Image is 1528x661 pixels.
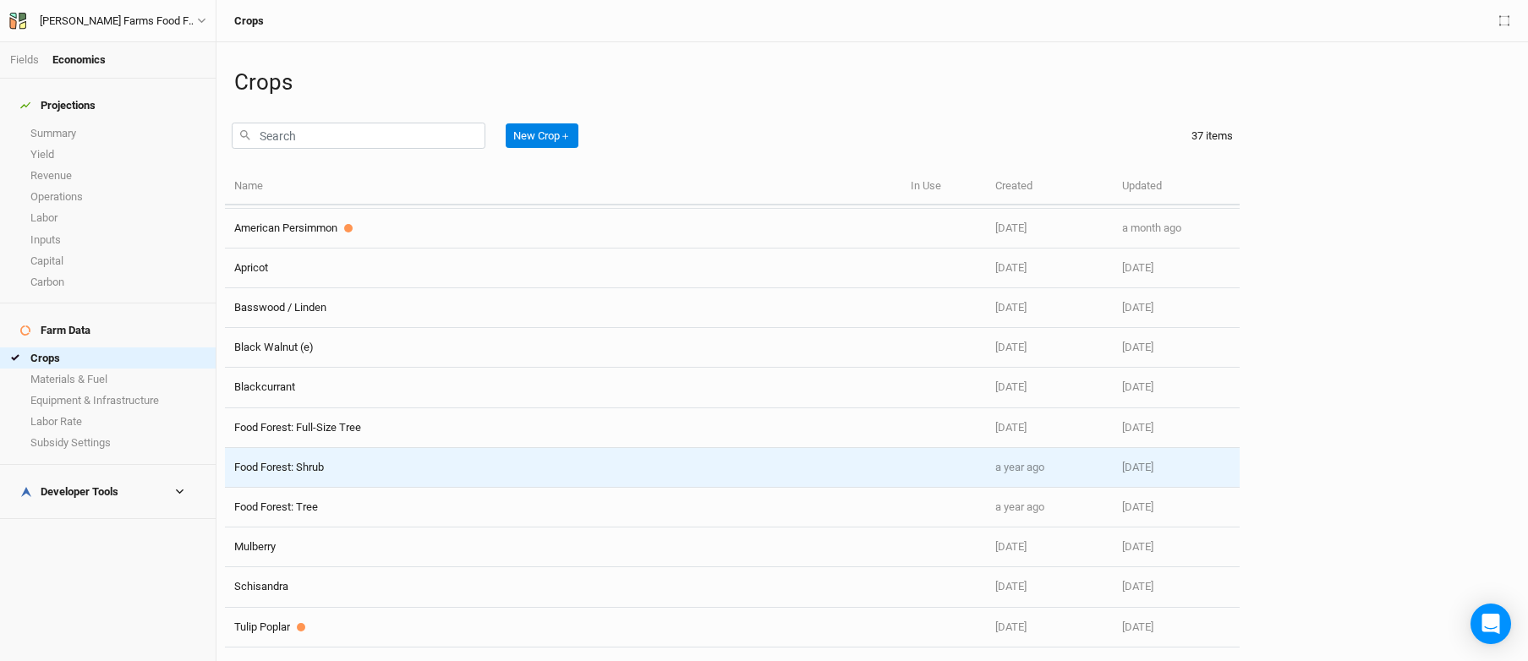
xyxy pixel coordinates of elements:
span: Basswood / Linden [234,301,326,314]
span: Tulip Poplar [234,620,290,633]
span: Oct 10, 2024 1:54 PM [995,461,1044,473]
span: Apr 24, 2025 9:57 AM [1122,301,1153,314]
th: Created [986,169,1113,205]
h4: Developer Tools [10,475,205,509]
div: Wally Farms Food Forest and Silvopasture - ACTIVE [40,13,197,30]
a: Fields [10,53,39,66]
span: Apr 24, 2025 9:56 AM [1122,540,1153,553]
div: 37 items [1191,128,1233,144]
div: Farm Data [20,324,90,337]
button: [PERSON_NAME] Farms Food Forest and Silvopasture - ACTIVE [8,12,207,30]
span: Apr 24, 2025 9:57 AM [995,301,1027,314]
span: Jun 16, 2025 10:48 AM [995,580,1027,593]
span: Black Walnut (e) [234,341,314,353]
span: Food Forest: Full-Size Tree [234,421,361,434]
span: Apr 24, 2025 9:56 AM [995,540,1027,553]
h3: Crops [234,14,264,28]
span: Apr 16, 2025 11:21 AM [995,421,1027,434]
span: Jul 17, 2025 8:20 AM [1122,261,1153,274]
span: Apr 30, 2025 11:52 AM [995,380,1027,393]
span: Jun 16, 2025 11:30 AM [1122,421,1153,434]
span: Food Forest: Tree [234,500,318,513]
span: Jul 14, 2025 12:20 PM [995,261,1027,274]
h1: Crops [234,69,1510,96]
input: Search [232,123,485,149]
div: [PERSON_NAME] Farms Food Forest and Silvopasture - ACTIVE [40,13,197,30]
button: New Crop＋ [506,123,578,149]
span: Apr 24, 2025 9:56 AM [995,620,1027,633]
span: Oct 10, 2024 1:54 PM [995,500,1044,513]
div: Projections [20,99,96,112]
div: Open Intercom Messenger [1470,604,1511,644]
th: In Use [901,169,986,205]
span: Jun 16, 2025 11:33 AM [1122,461,1153,473]
span: Apr 30, 2025 12:03 PM [1122,380,1153,393]
span: Apricot [234,261,268,274]
span: Jul 23, 2025 11:32 AM [1122,221,1181,234]
div: Developer Tools [20,485,118,499]
th: Name [225,169,901,205]
div: Economics [52,52,106,68]
th: Updated [1113,169,1240,205]
span: Apr 30, 2025 10:04 AM [1122,341,1153,353]
span: American Persimmon [234,221,337,234]
span: Blackcurrant [234,380,295,393]
span: Apr 30, 2025 11:22 AM [1122,500,1153,513]
span: Food Forest: Shrub [234,461,324,473]
span: Apr 24, 2025 9:56 AM [1122,620,1153,633]
span: Schisandra [234,580,288,593]
span: Apr 24, 2025 9:57 AM [995,221,1027,234]
span: Mulberry [234,540,276,553]
span: Jun 16, 2025 11:47 AM [1122,580,1153,593]
span: Apr 30, 2025 10:04 AM [995,341,1027,353]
